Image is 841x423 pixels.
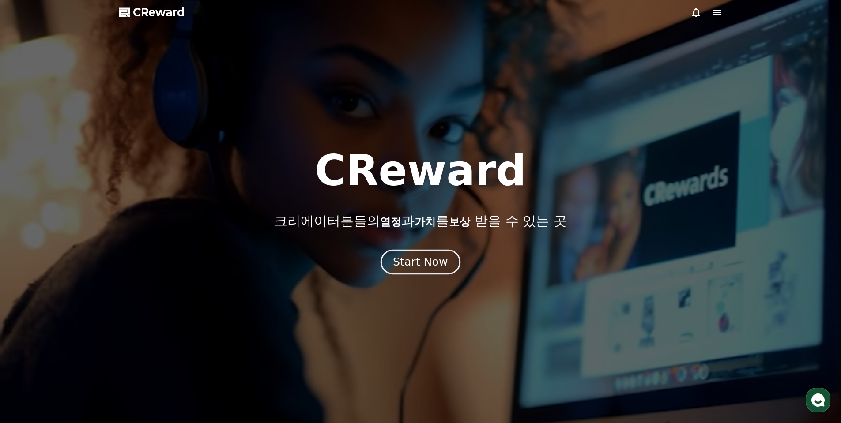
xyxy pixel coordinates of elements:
[449,216,470,228] span: 보상
[381,249,460,274] button: Start Now
[315,150,526,192] h1: CReward
[114,280,170,302] a: 설정
[393,255,448,270] div: Start Now
[415,216,436,228] span: 가치
[382,259,459,267] a: Start Now
[380,216,401,228] span: 열정
[274,213,566,229] p: 크리에이터분들의 과 를 받을 수 있는 곳
[28,293,33,300] span: 홈
[119,5,185,19] a: CReward
[136,293,147,300] span: 설정
[3,280,58,302] a: 홈
[58,280,114,302] a: 대화
[81,293,91,300] span: 대화
[133,5,185,19] span: CReward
